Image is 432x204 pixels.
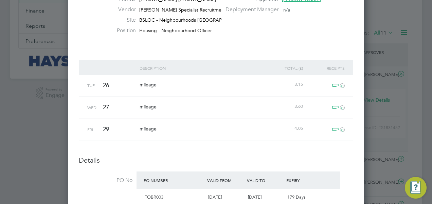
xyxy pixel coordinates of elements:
[98,27,136,34] label: Position
[140,126,157,132] span: mileage
[221,6,278,13] label: Deployment Manager
[139,27,212,34] span: Housing - Neighbourhood Officer
[142,174,205,186] div: PO Number
[294,103,303,109] span: 3.60
[103,126,109,133] span: 29
[140,104,157,110] span: mileage
[87,105,96,110] span: Wed
[248,194,262,200] span: [DATE]
[294,125,303,131] span: 4.05
[98,6,136,13] label: Vendor
[287,194,306,200] span: 179 Days
[285,174,324,186] div: Expiry
[98,17,136,24] label: Site
[138,60,263,76] div: Description
[263,60,305,76] div: Total (£)
[103,82,109,89] span: 26
[283,7,290,13] span: n/a
[103,104,109,111] span: 27
[87,127,93,132] span: Fri
[340,127,345,132] i: 0
[294,81,303,87] span: 3.15
[79,177,132,184] label: PO No
[139,17,251,23] span: BSLOC - Neighbourhoods [GEOGRAPHIC_DATA]…
[145,194,163,200] span: TOBR003
[205,174,245,186] div: Valid From
[139,7,243,13] span: [PERSON_NAME] Specialist Recruitment Limited
[140,82,157,88] span: mileage
[305,60,346,76] div: Receipts
[208,194,222,200] span: [DATE]
[405,177,427,199] button: Engage Resource Center
[79,156,353,165] h3: Details
[340,105,345,110] i: 0
[87,83,95,88] span: Tue
[340,83,345,88] i: 0
[245,174,285,186] div: Valid To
